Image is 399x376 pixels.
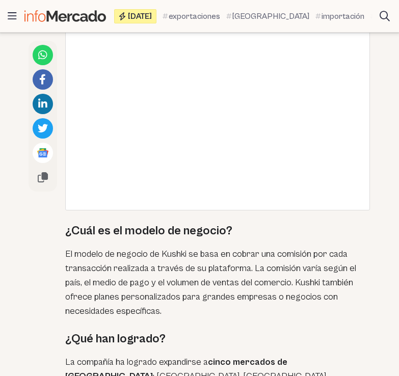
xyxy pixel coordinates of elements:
p: El modelo de negocio de Kushki se basa en cobrar una comisión por cada transacción realizada a tr... [65,247,371,318]
h2: ¿Cuál es el modelo de negocio? [65,223,371,239]
h2: ¿Qué han logrado? [65,331,371,347]
img: Google News logo [37,147,49,159]
a: importación [315,10,364,22]
span: [GEOGRAPHIC_DATA] [232,10,309,22]
span: exportaciones [169,10,220,22]
a: [GEOGRAPHIC_DATA] [226,10,309,22]
img: Infomercado Ecuador logo [24,10,106,22]
span: [DATE] [128,12,152,20]
a: exportaciones [163,10,220,22]
span: importación [322,10,364,22]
